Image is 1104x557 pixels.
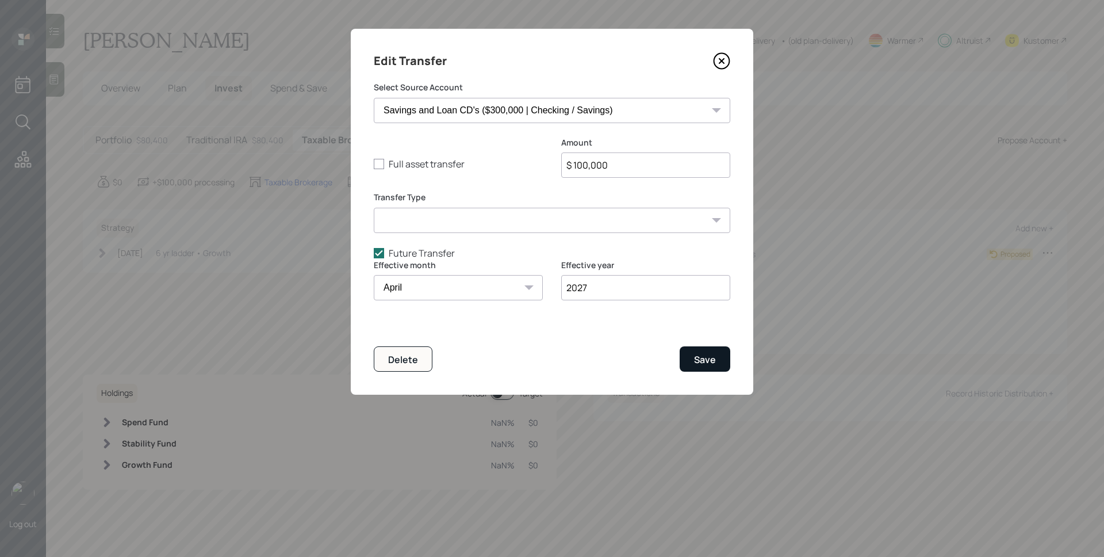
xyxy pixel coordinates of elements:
button: Delete [374,346,432,371]
button: Save [680,346,730,371]
label: Amount [561,137,730,148]
label: Full asset transfer [374,158,543,170]
label: Future Transfer [374,247,730,260]
label: Transfer Type [374,192,730,203]
h4: Edit Transfer [374,52,447,70]
label: Effective month [374,260,543,271]
label: Select Source Account [374,82,730,93]
div: Delete [388,353,418,366]
div: Save [694,353,716,366]
label: Effective year [561,260,730,271]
